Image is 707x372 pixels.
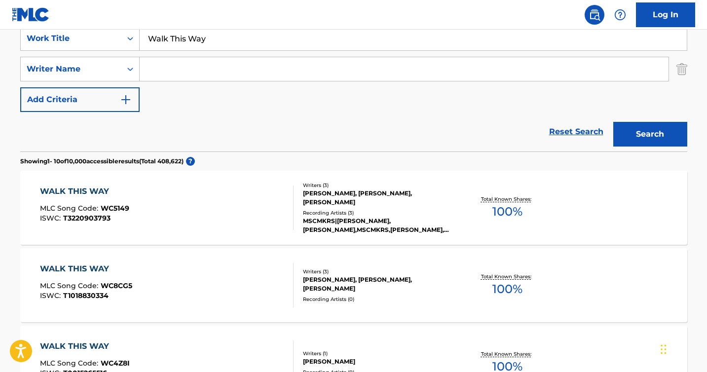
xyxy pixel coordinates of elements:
a: Public Search [585,5,604,25]
div: [PERSON_NAME], [PERSON_NAME], [PERSON_NAME] [303,275,452,293]
p: Total Known Shares: [481,350,534,358]
a: WALK THIS WAYMLC Song Code:WC5149ISWC:T3220903793Writers (3)[PERSON_NAME], [PERSON_NAME], [PERSON... [20,171,687,245]
span: WC4Z8I [101,359,130,368]
span: WC5149 [101,204,129,213]
span: WC8CG5 [101,281,132,290]
iframe: Chat Widget [658,325,707,372]
div: Writers ( 3 ) [303,268,452,275]
img: search [589,9,600,21]
span: 100 % [492,203,522,221]
a: Log In [636,2,695,27]
form: Search Form [20,26,687,151]
span: MLC Song Code : [40,359,101,368]
div: Help [610,5,630,25]
div: WALK THIS WAY [40,186,129,197]
span: T1018830334 [63,291,109,300]
span: T3220903793 [63,214,111,223]
div: MSCMKRS|[PERSON_NAME], [PERSON_NAME],MSCMKRS,[PERSON_NAME],[PERSON_NAME], [PERSON_NAME] & MSCMKRS [303,217,452,234]
div: Drag [661,335,667,364]
a: WALK THIS WAYMLC Song Code:WC8CG5ISWC:T1018830334Writers (3)[PERSON_NAME], [PERSON_NAME], [PERSON... [20,248,687,322]
p: Total Known Shares: [481,273,534,280]
div: Recording Artists ( 0 ) [303,296,452,303]
button: Add Criteria [20,87,140,112]
span: 100 % [492,280,522,298]
div: Recording Artists ( 3 ) [303,209,452,217]
div: Writer Name [27,63,115,75]
p: Showing 1 - 10 of 10,000 accessible results (Total 408,622 ) [20,157,184,166]
a: Reset Search [544,121,608,143]
img: 9d2ae6d4665cec9f34b9.svg [120,94,132,106]
div: Writers ( 1 ) [303,350,452,357]
span: ISWC : [40,214,63,223]
div: [PERSON_NAME] [303,357,452,366]
div: Work Title [27,33,115,44]
div: WALK THIS WAY [40,263,132,275]
img: help [614,9,626,21]
span: ? [186,157,195,166]
p: Total Known Shares: [481,195,534,203]
span: MLC Song Code : [40,281,101,290]
div: WALK THIS WAY [40,340,130,352]
button: Search [613,122,687,147]
img: Delete Criterion [676,57,687,81]
div: Writers ( 3 ) [303,182,452,189]
img: MLC Logo [12,7,50,22]
span: ISWC : [40,291,63,300]
span: MLC Song Code : [40,204,101,213]
div: [PERSON_NAME], [PERSON_NAME], [PERSON_NAME] [303,189,452,207]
